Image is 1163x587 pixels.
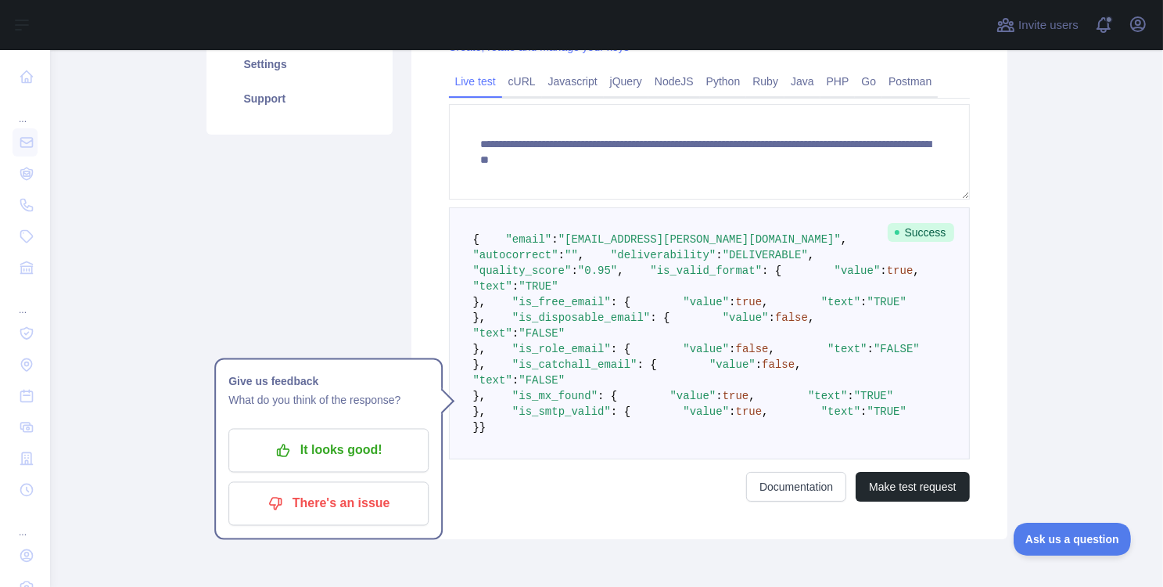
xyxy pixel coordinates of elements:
span: , [748,390,755,402]
div: ... [13,94,38,125]
a: Ruby [746,69,784,94]
span: "TRUE" [867,405,906,418]
div: ... [13,285,38,316]
span: : [847,390,853,402]
span: "is_mx_found" [512,390,598,402]
span: true [736,405,763,418]
span: "TRUE" [867,296,906,308]
p: What do you think of the response? [228,391,429,410]
span: : [860,296,867,308]
span: : { [611,405,630,418]
span: , [578,249,584,261]
span: "" [565,249,578,261]
span: Invite users [1018,16,1079,34]
p: There's an issue [240,491,417,517]
span: : [769,312,775,324]
span: "FALSE" [874,343,920,355]
span: Success [888,223,954,242]
span: , [795,358,801,371]
p: It looks good! [240,438,417,464]
a: Javascript [542,69,604,94]
a: cURL [502,69,542,94]
span: : { [650,312,669,324]
span: : { [762,265,781,277]
a: Java [784,69,820,94]
span: } [479,421,486,434]
span: "value" [683,343,729,355]
span: : [729,405,735,418]
span: "value" [709,358,756,371]
button: It looks good! [228,429,429,473]
button: Make test request [856,472,969,502]
span: "DELIVERABLE" [723,249,808,261]
div: ... [13,507,38,538]
span: : { [637,358,657,371]
span: "quality_score" [473,265,572,277]
span: }, [473,390,486,402]
a: PHP [820,69,856,94]
span: }, [473,343,486,355]
span: : [716,390,722,402]
span: : { [611,343,630,355]
span: : [729,343,735,355]
span: "is_free_email" [512,296,611,308]
span: "is_role_email" [512,343,611,355]
span: , [808,249,814,261]
span: "value" [670,390,716,402]
span: "is_disposable_email" [512,312,650,324]
span: : [867,343,874,355]
span: : [558,249,565,261]
span: , [762,405,768,418]
span: "text" [473,374,512,387]
span: "0.95" [578,265,617,277]
a: Python [700,69,747,94]
span: "[EMAIL_ADDRESS][PERSON_NAME][DOMAIN_NAME]" [558,233,841,246]
a: Postman [882,69,938,94]
span: : [512,280,519,293]
span: "TRUE" [854,390,893,402]
span: false [775,312,808,324]
span: } [473,421,479,434]
span: }, [473,312,486,324]
span: "text" [821,296,860,308]
span: "FALSE" [519,374,565,387]
a: Live test [449,69,502,94]
iframe: Toggle Customer Support [1014,523,1132,556]
span: "TRUE" [519,280,558,293]
a: Documentation [746,472,846,502]
span: true [736,296,763,308]
span: { [473,233,479,246]
span: : { [598,390,617,402]
span: }, [473,405,486,418]
span: "email" [506,233,552,246]
span: "FALSE" [519,327,565,340]
span: , [841,233,847,246]
button: There's an issue [228,482,429,526]
span: : [716,249,722,261]
span: : { [611,296,630,308]
a: Settings [225,47,374,81]
span: : [880,265,886,277]
span: : [860,405,867,418]
span: , [769,343,775,355]
span: "value" [683,296,729,308]
span: : [551,233,558,246]
span: true [887,265,914,277]
span: , [808,312,814,324]
span: "is_smtp_valid" [512,405,611,418]
span: }, [473,358,486,371]
span: "autocorrect" [473,249,558,261]
a: NodeJS [648,69,700,94]
span: "text" [473,280,512,293]
span: "text" [473,327,512,340]
span: , [913,265,919,277]
span: : [756,358,762,371]
a: jQuery [604,69,648,94]
span: "is_catchall_email" [512,358,637,371]
span: "value" [723,312,769,324]
span: "text" [821,405,860,418]
span: false [762,358,795,371]
span: : [512,327,519,340]
h1: Give us feedback [228,373,429,391]
span: "text" [827,343,867,355]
